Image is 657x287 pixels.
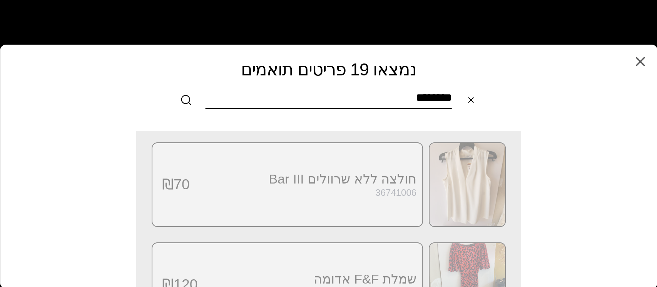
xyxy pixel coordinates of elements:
[162,176,190,193] span: ₪70
[460,88,483,112] button: Clear search
[430,143,505,226] img: חולצה ללא שרוולים Bar III
[197,271,416,287] h3: שמלת F&F אדומה
[375,188,416,198] div: 36741006
[17,60,640,79] h2: נמצאו 19 פריטים תואמים
[189,171,416,187] h3: חולצה ללא שרוולים Bar III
